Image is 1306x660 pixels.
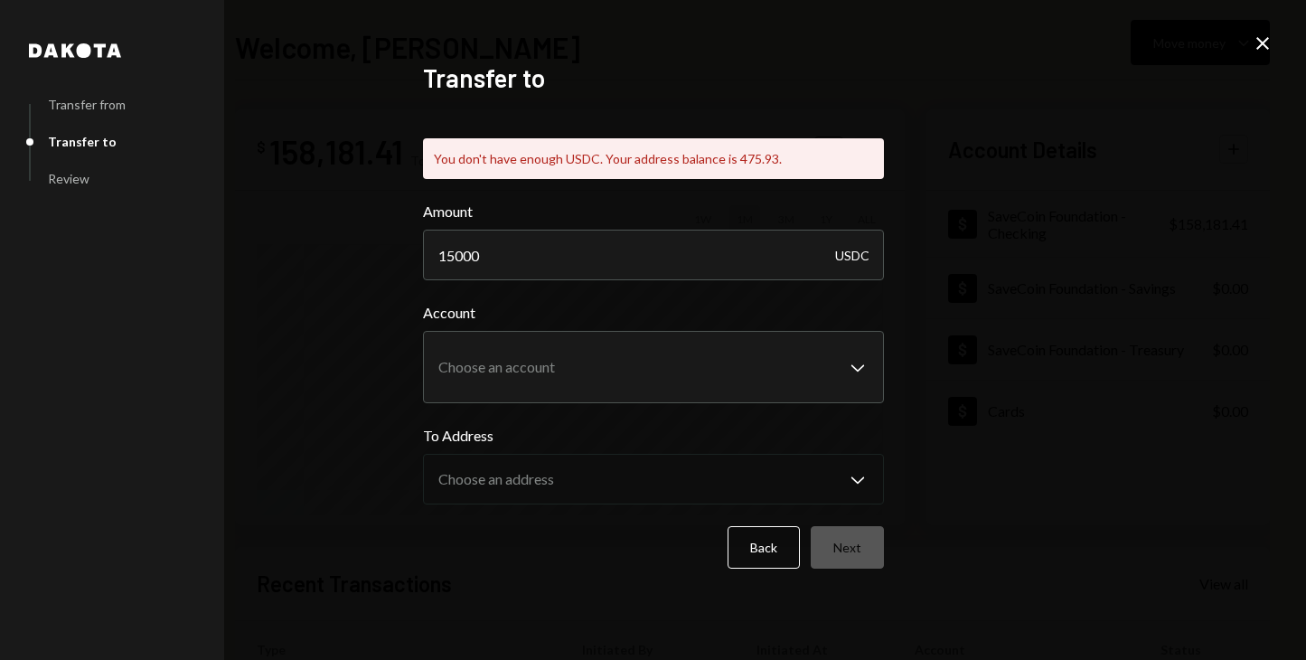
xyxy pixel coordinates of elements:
div: Review [48,171,89,186]
button: To Address [423,454,884,504]
label: Amount [423,201,884,222]
input: Enter amount [423,230,884,280]
div: Transfer from [48,97,126,112]
button: Account [423,331,884,403]
label: To Address [423,425,884,447]
button: Back [728,526,800,569]
h2: Transfer to [423,61,884,96]
div: You don't have enough USDC. Your address balance is 475.93. [423,138,884,179]
div: USDC [835,230,869,280]
div: Transfer to [48,134,117,149]
label: Account [423,302,884,324]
